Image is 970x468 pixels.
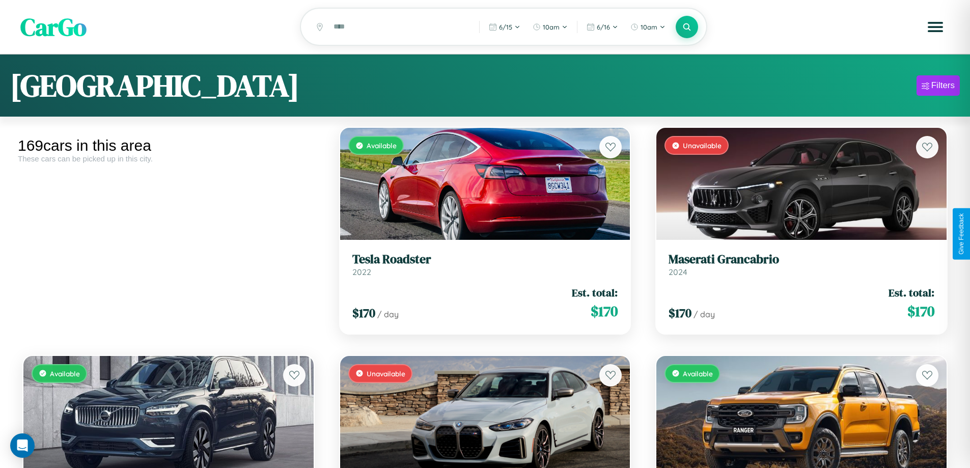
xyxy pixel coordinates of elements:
[367,369,405,378] span: Unavailable
[669,252,934,267] h3: Maserati Grancabrio
[669,267,687,277] span: 2024
[50,369,80,378] span: Available
[683,369,713,378] span: Available
[889,285,934,300] span: Est. total:
[597,23,610,31] span: 6 / 16
[543,23,560,31] span: 10am
[10,433,35,458] div: Open Intercom Messenger
[591,301,618,321] span: $ 170
[907,301,934,321] span: $ 170
[352,305,375,321] span: $ 170
[484,19,525,35] button: 6/15
[20,10,87,44] span: CarGo
[377,309,399,319] span: / day
[917,75,960,96] button: Filters
[931,80,955,91] div: Filters
[669,252,934,277] a: Maserati Grancabrio2024
[499,23,512,31] span: 6 / 15
[694,309,715,319] span: / day
[18,137,319,154] div: 169 cars in this area
[367,141,397,150] span: Available
[528,19,573,35] button: 10am
[641,23,657,31] span: 10am
[625,19,671,35] button: 10am
[352,252,618,267] h3: Tesla Roadster
[669,305,691,321] span: $ 170
[352,267,371,277] span: 2022
[10,65,299,106] h1: [GEOGRAPHIC_DATA]
[18,154,319,163] div: These cars can be picked up in this city.
[683,141,722,150] span: Unavailable
[921,13,950,41] button: Open menu
[572,285,618,300] span: Est. total:
[352,252,618,277] a: Tesla Roadster2022
[581,19,623,35] button: 6/16
[958,213,965,255] div: Give Feedback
